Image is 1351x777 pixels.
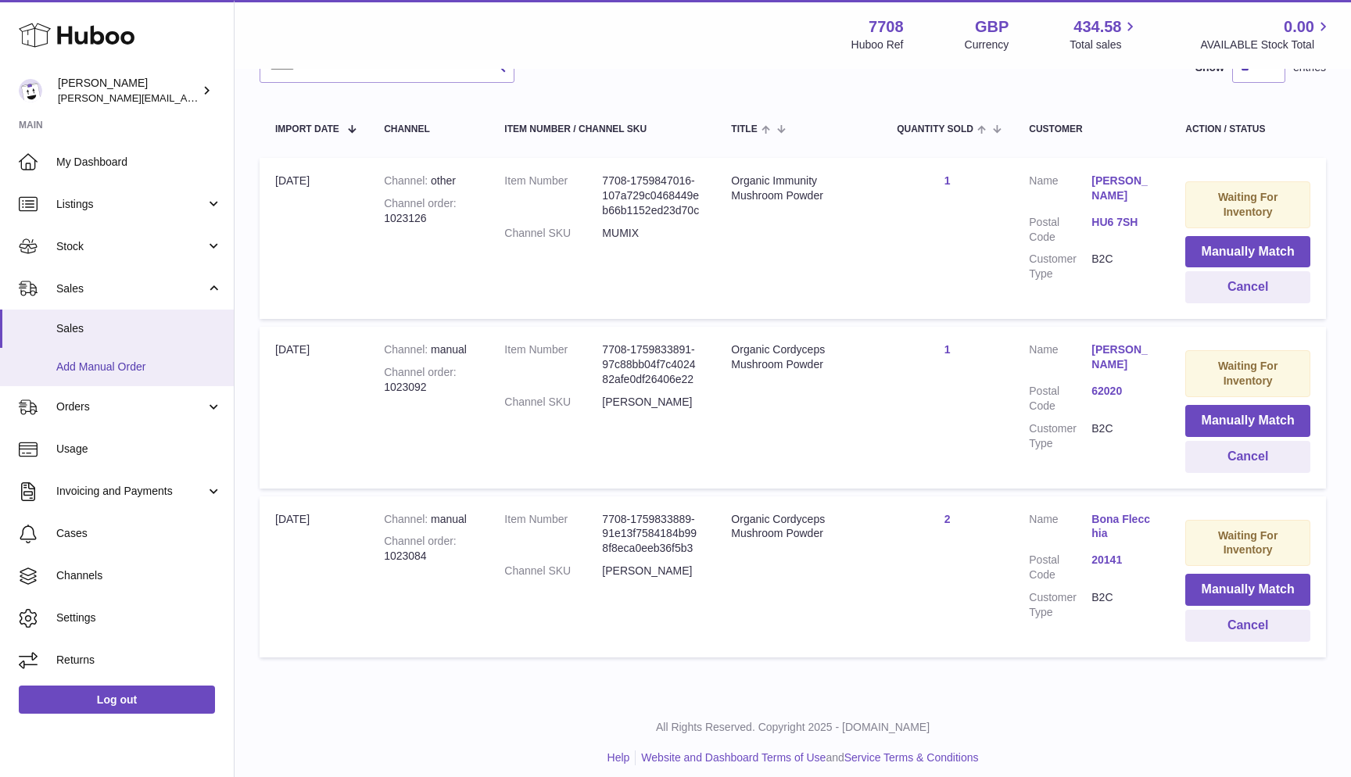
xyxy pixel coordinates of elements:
a: Log out [19,686,215,714]
p: All Rights Reserved. Copyright 2025 - [DOMAIN_NAME] [247,720,1338,735]
dt: Channel SKU [504,564,602,578]
a: 1 [944,343,951,356]
td: [DATE] [260,327,368,488]
span: Invoicing and Payments [56,484,206,499]
span: Import date [275,124,339,134]
div: Channel [384,124,473,134]
div: 1023084 [384,534,473,564]
strong: Waiting For Inventory [1218,191,1278,218]
dt: Channel SKU [504,395,602,410]
img: victor@erbology.co [19,79,42,102]
dd: 7708-1759833891-97c88bb04f7c402482afe0df26406e22 [602,342,700,387]
div: Organic Cordyceps Mushroom Powder [731,512,865,542]
dt: Postal Code [1029,384,1091,414]
a: [PERSON_NAME] [1091,174,1154,203]
div: Huboo Ref [851,38,904,52]
span: Returns [56,653,222,668]
div: 1023126 [384,196,473,226]
dt: Channel SKU [504,226,602,241]
span: Add Manual Order [56,360,222,374]
span: [PERSON_NAME][EMAIL_ADDRESS][DOMAIN_NAME] [58,91,314,104]
strong: Channel order [384,197,457,209]
dt: Postal Code [1029,215,1091,245]
dt: Customer Type [1029,252,1091,281]
button: Cancel [1185,271,1310,303]
strong: Waiting For Inventory [1218,360,1278,387]
button: Manually Match [1185,236,1310,268]
dd: MUMIX [602,226,700,241]
span: Total sales [1070,38,1139,52]
span: Quantity Sold [897,124,973,134]
div: Organic Immunity Mushroom Powder [731,174,865,203]
dt: Name [1029,342,1091,376]
dd: 7708-1759833889-91e13f7584184b998f8eca0eeb36f5b3 [602,512,700,557]
a: HU6 7SH [1091,215,1154,230]
a: Bona Flecchia [1091,512,1154,542]
a: [PERSON_NAME] [1091,342,1154,372]
span: Orders [56,399,206,414]
strong: GBP [975,16,1009,38]
td: [DATE] [260,496,368,657]
div: manual [384,342,473,357]
button: Manually Match [1185,405,1310,437]
strong: Channel order [384,366,457,378]
a: 0.00 AVAILABLE Stock Total [1200,16,1332,52]
span: Sales [56,321,222,336]
div: Item Number / Channel SKU [504,124,700,134]
strong: Channel [384,513,431,525]
dt: Item Number [504,174,602,218]
span: Usage [56,442,222,457]
div: Currency [965,38,1009,52]
div: 1023092 [384,365,473,395]
dt: Name [1029,174,1091,207]
dt: Customer Type [1029,421,1091,451]
dt: Postal Code [1029,553,1091,582]
dd: [PERSON_NAME] [602,564,700,578]
div: [PERSON_NAME] [58,76,199,106]
strong: Waiting For Inventory [1218,529,1278,557]
strong: 7708 [869,16,904,38]
span: 434.58 [1073,16,1121,38]
div: Organic Cordyceps Mushroom Powder [731,342,865,372]
a: 434.58 Total sales [1070,16,1139,52]
dt: Item Number [504,512,602,557]
dd: B2C [1091,421,1154,451]
dd: [PERSON_NAME] [602,395,700,410]
button: Manually Match [1185,574,1310,606]
a: 20141 [1091,553,1154,568]
span: Settings [56,610,222,625]
dd: B2C [1091,590,1154,620]
a: Service Terms & Conditions [844,751,979,764]
span: Cases [56,526,222,541]
div: manual [384,512,473,527]
div: Customer [1029,124,1154,134]
span: Channels [56,568,222,583]
span: Title [731,124,757,134]
span: 0.00 [1284,16,1314,38]
div: Action / Status [1185,124,1310,134]
a: 2 [944,513,951,525]
button: Cancel [1185,610,1310,642]
strong: Channel [384,343,431,356]
span: Stock [56,239,206,254]
a: Help [607,751,630,764]
strong: Channel [384,174,431,187]
a: 1 [944,174,951,187]
div: other [384,174,473,188]
span: Listings [56,197,206,212]
button: Cancel [1185,441,1310,473]
dt: Name [1029,512,1091,546]
span: AVAILABLE Stock Total [1200,38,1332,52]
a: Website and Dashboard Terms of Use [641,751,826,764]
strong: Channel order [384,535,457,547]
td: [DATE] [260,158,368,319]
li: and [636,750,978,765]
dt: Customer Type [1029,590,1091,620]
span: Sales [56,281,206,296]
dt: Item Number [504,342,602,387]
a: 62020 [1091,384,1154,399]
dd: 7708-1759847016-107a729c0468449eb66b1152ed23d70c [602,174,700,218]
span: My Dashboard [56,155,222,170]
dd: B2C [1091,252,1154,281]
